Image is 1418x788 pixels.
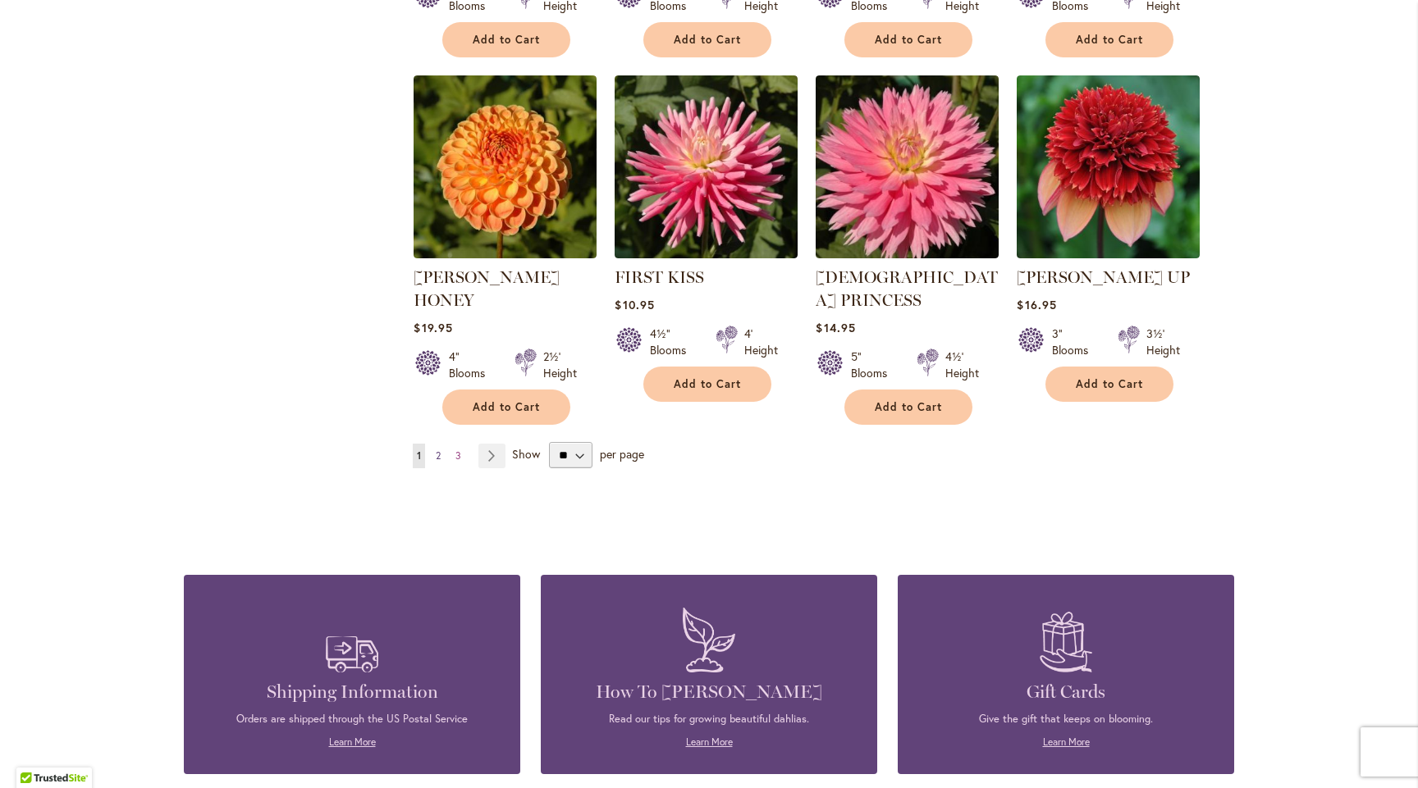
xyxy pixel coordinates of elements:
[12,730,58,776] iframe: Launch Accessibility Center
[844,389,972,425] button: Add to Cart
[600,446,644,462] span: per page
[875,400,942,414] span: Add to Cart
[449,348,495,381] div: 4" Blooms
[844,22,972,57] button: Add to Cart
[1017,75,1200,258] img: GITTY UP
[1043,736,1090,748] a: Learn More
[414,320,452,335] span: $19.95
[1017,297,1056,312] span: $16.95
[650,326,696,358] div: 4½" Blooms
[417,449,421,462] span: 1
[643,367,771,402] button: Add to Cart
[565,712,853,727] p: Read our tips for growing beautiful dahlias.
[816,267,998,310] a: [DEMOGRAPHIC_DATA] PRINCESS
[414,246,597,262] a: CRICHTON HONEY
[643,22,771,57] button: Add to Cart
[615,267,704,287] a: FIRST KISS
[1052,326,1098,358] div: 3" Blooms
[512,446,540,462] span: Show
[674,33,741,47] span: Add to Cart
[1045,367,1173,402] button: Add to Cart
[744,326,778,358] div: 4' Height
[543,348,577,381] div: 2½' Height
[436,449,441,462] span: 2
[816,75,999,258] img: GAY PRINCESS
[945,348,979,381] div: 4½' Height
[1076,377,1143,391] span: Add to Cart
[816,246,999,262] a: GAY PRINCESS
[615,246,798,262] a: FIRST KISS
[686,736,733,748] a: Learn More
[851,348,897,381] div: 5" Blooms
[565,681,853,704] h4: How To [PERSON_NAME]
[674,377,741,391] span: Add to Cart
[208,712,496,727] p: Orders are shipped through the US Postal Service
[615,75,798,258] img: FIRST KISS
[208,681,496,704] h4: Shipping Information
[816,320,855,335] span: $14.95
[1076,33,1143,47] span: Add to Cart
[329,736,376,748] a: Learn More
[1017,246,1200,262] a: GITTY UP
[1045,22,1173,57] button: Add to Cart
[442,22,570,57] button: Add to Cart
[432,444,445,468] a: 2
[473,33,540,47] span: Add to Cart
[922,712,1210,727] p: Give the gift that keeps on blooming.
[1146,326,1180,358] div: 3½' Height
[922,681,1210,704] h4: Gift Cards
[875,33,942,47] span: Add to Cart
[1017,267,1190,287] a: [PERSON_NAME] UP
[442,389,570,425] button: Add to Cart
[414,267,560,310] a: [PERSON_NAME] HONEY
[414,75,597,258] img: CRICHTON HONEY
[451,444,465,468] a: 3
[615,297,654,312] span: $10.95
[473,400,540,414] span: Add to Cart
[455,449,461,462] span: 3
